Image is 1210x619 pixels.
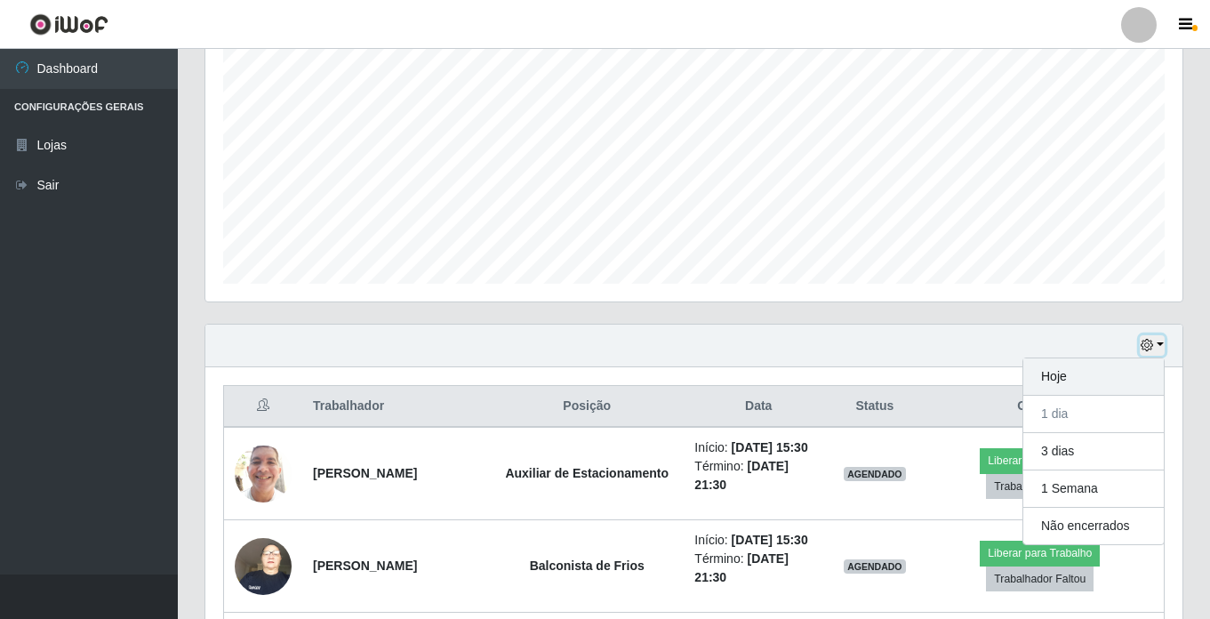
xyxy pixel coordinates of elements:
button: Hoje [1023,358,1164,396]
strong: Balconista de Frios [530,559,645,573]
th: Data [684,386,833,428]
span: AGENDADO [844,559,906,574]
th: Posição [490,386,684,428]
time: [DATE] 15:30 [732,440,808,454]
li: Término: [694,457,822,494]
time: [DATE] 15:30 [732,533,808,547]
strong: [PERSON_NAME] [313,559,417,573]
button: Liberar para Trabalho [980,541,1100,566]
button: 3 dias [1023,433,1164,470]
strong: [PERSON_NAME] [313,466,417,480]
button: Liberar para Trabalho [980,448,1100,473]
button: 1 dia [1023,396,1164,433]
th: Status [833,386,917,428]
li: Início: [694,438,822,457]
span: AGENDADO [844,467,906,481]
button: Trabalhador Faltou [986,567,1094,591]
button: Trabalhador Faltou [986,474,1094,499]
th: Opções [917,386,1165,428]
img: CoreUI Logo [29,13,108,36]
img: 1753350914768.jpeg [235,436,292,511]
th: Trabalhador [302,386,490,428]
button: 1 Semana [1023,470,1164,508]
img: 1723623614898.jpeg [235,528,292,604]
strong: Auxiliar de Estacionamento [505,466,669,480]
li: Término: [694,550,822,587]
li: Início: [694,531,822,550]
button: Não encerrados [1023,508,1164,544]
